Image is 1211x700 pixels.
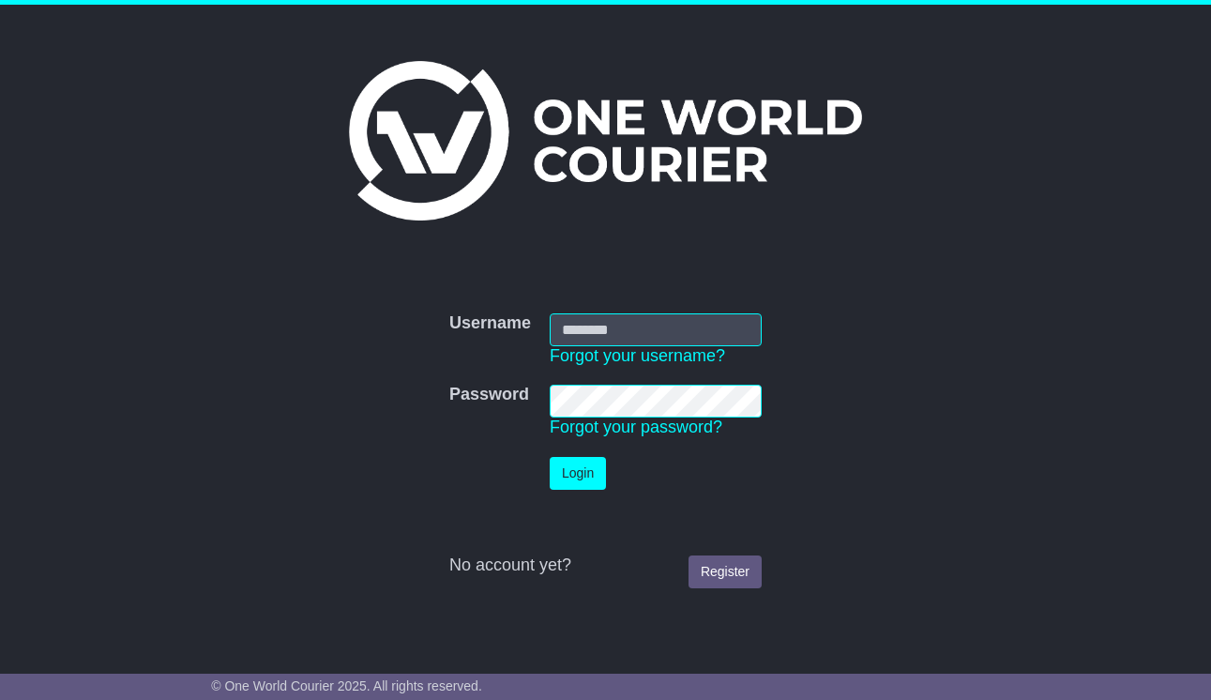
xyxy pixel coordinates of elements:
label: Username [449,313,531,334]
img: One World [349,61,861,221]
a: Forgot your username? [550,346,725,365]
span: © One World Courier 2025. All rights reserved. [211,678,482,693]
a: Forgot your password? [550,418,722,436]
label: Password [449,385,529,405]
div: No account yet? [449,555,762,576]
a: Register [689,555,762,588]
button: Login [550,457,606,490]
